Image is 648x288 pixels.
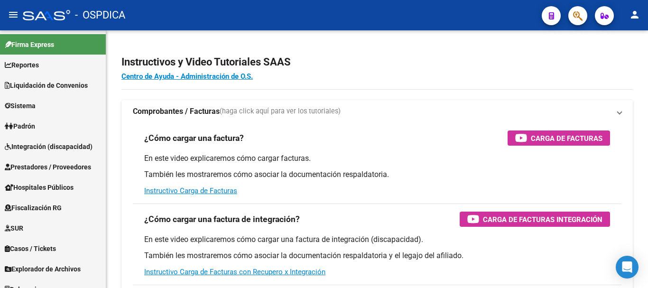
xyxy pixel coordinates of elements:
[629,9,640,20] mat-icon: person
[5,141,93,152] span: Integración (discapacidad)
[121,53,633,71] h2: Instructivos y Video Tutoriales SAAS
[144,186,237,195] a: Instructivo Carga de Facturas
[5,80,88,91] span: Liquidación de Convenios
[5,162,91,172] span: Prestadores / Proveedores
[121,72,253,81] a: Centro de Ayuda - Administración de O.S.
[144,153,610,164] p: En este video explicaremos cómo cargar facturas.
[616,256,639,279] div: Open Intercom Messenger
[5,101,36,111] span: Sistema
[5,223,23,233] span: SUR
[5,203,62,213] span: Fiscalización RG
[121,100,633,123] mat-expansion-panel-header: Comprobantes / Facturas(haga click aquí para ver los tutoriales)
[531,132,602,144] span: Carga de Facturas
[5,243,56,254] span: Casos / Tickets
[144,169,610,180] p: También les mostraremos cómo asociar la documentación respaldatoria.
[5,182,74,193] span: Hospitales Públicos
[5,39,54,50] span: Firma Express
[8,9,19,20] mat-icon: menu
[220,106,341,117] span: (haga click aquí para ver los tutoriales)
[460,212,610,227] button: Carga de Facturas Integración
[508,130,610,146] button: Carga de Facturas
[144,213,300,226] h3: ¿Cómo cargar una factura de integración?
[144,234,610,245] p: En este video explicaremos cómo cargar una factura de integración (discapacidad).
[5,121,35,131] span: Padrón
[144,131,244,145] h3: ¿Cómo cargar una factura?
[483,214,602,225] span: Carga de Facturas Integración
[75,5,125,26] span: - OSPDICA
[144,268,325,276] a: Instructivo Carga de Facturas con Recupero x Integración
[5,264,81,274] span: Explorador de Archivos
[5,60,39,70] span: Reportes
[133,106,220,117] strong: Comprobantes / Facturas
[144,251,610,261] p: También les mostraremos cómo asociar la documentación respaldatoria y el legajo del afiliado.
